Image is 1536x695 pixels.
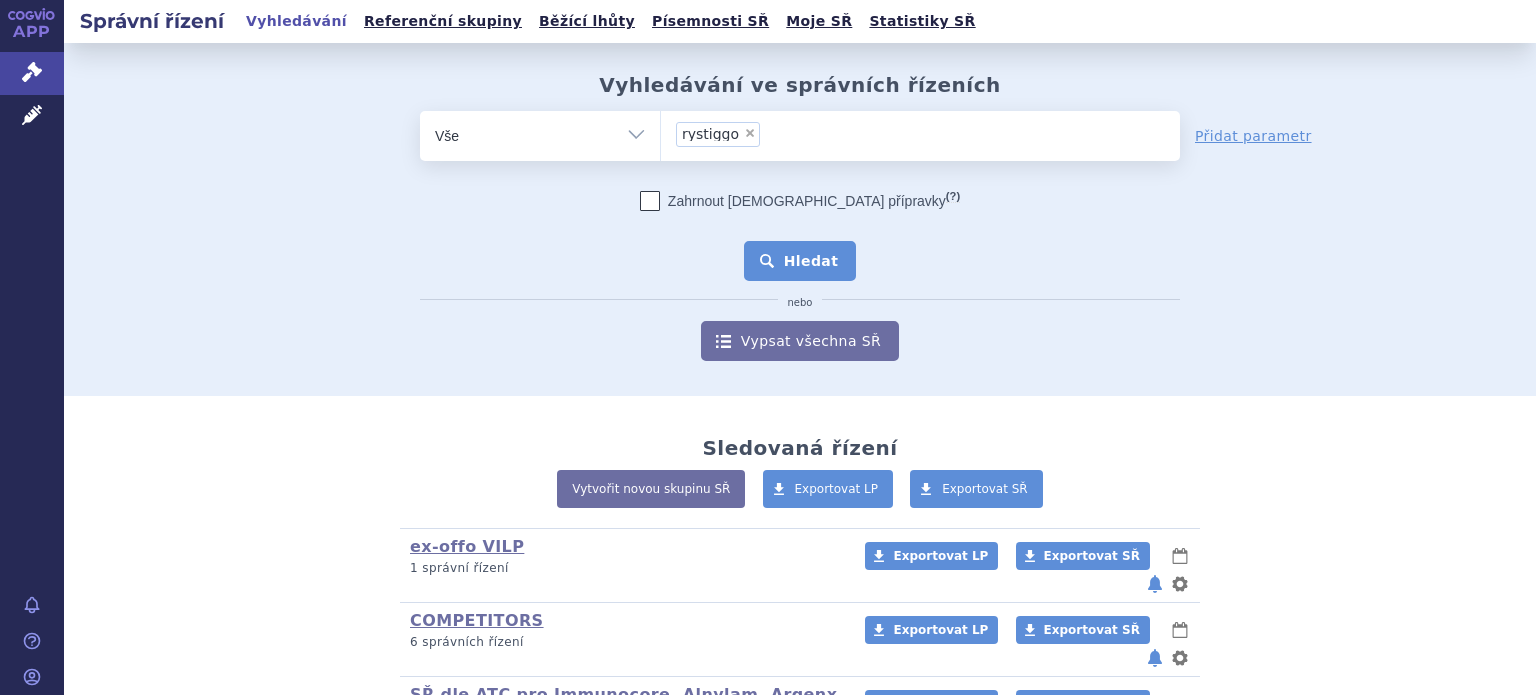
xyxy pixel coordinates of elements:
[410,537,524,556] a: ex-offo VILP
[863,8,981,35] a: Statistiky SŘ
[1016,542,1150,570] a: Exportovat SŘ
[640,191,960,211] label: Zahrnout [DEMOGRAPHIC_DATA] přípravky
[910,470,1043,508] a: Exportovat SŘ
[1044,549,1140,563] span: Exportovat SŘ
[942,482,1028,496] span: Exportovat SŘ
[64,7,240,35] h2: Správní řízení
[599,73,1001,97] h2: Vyhledávání ve správních řízeních
[780,8,858,35] a: Moje SŘ
[1170,544,1190,568] button: lhůty
[702,436,897,460] h2: Sledovaná řízení
[358,8,528,35] a: Referenční skupiny
[795,482,879,496] span: Exportovat LP
[766,121,861,146] input: rystiggo
[1145,646,1165,670] button: notifikace
[1145,572,1165,596] button: notifikace
[893,623,988,637] span: Exportovat LP
[763,470,894,508] a: Exportovat LP
[865,542,998,570] a: Exportovat LP
[1195,126,1312,146] a: Přidat parametr
[1016,616,1150,644] a: Exportovat SŘ
[865,616,998,644] a: Exportovat LP
[701,321,899,361] a: Vypsat všechna SŘ
[646,8,775,35] a: Písemnosti SŘ
[744,127,756,139] span: ×
[410,560,839,577] p: 1 správní řízení
[557,470,745,508] a: Vytvořit novou skupinu SŘ
[1170,618,1190,642] button: lhůty
[744,241,857,281] button: Hledat
[1044,623,1140,637] span: Exportovat SŘ
[682,127,739,141] span: rystiggo
[893,549,988,563] span: Exportovat LP
[778,297,823,309] i: nebo
[1170,646,1190,670] button: nastavení
[533,8,641,35] a: Běžící lhůty
[240,8,353,35] a: Vyhledávání
[410,634,839,651] p: 6 správních řízení
[1170,572,1190,596] button: nastavení
[946,190,960,203] abbr: (?)
[410,611,544,630] a: COMPETITORS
